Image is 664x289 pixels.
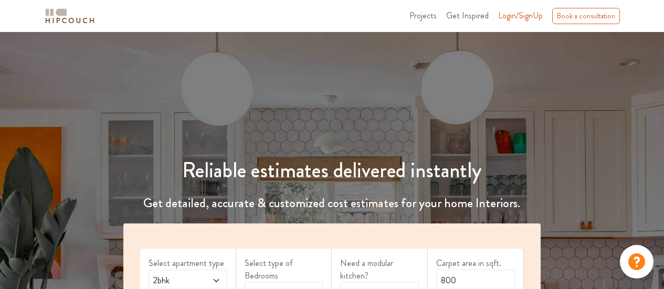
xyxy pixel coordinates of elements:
[446,9,489,22] span: Get Inspired
[44,4,96,28] span: logo-horizontal.svg
[552,8,620,24] div: Book a consultation
[245,257,323,282] label: Select type of Bedrooms
[340,257,419,282] label: Need a modular kitchen?
[149,257,227,270] label: Select apartment type
[44,7,96,25] img: logo-horizontal.svg
[436,257,515,270] label: Carpet area in sqft.
[498,9,543,22] span: Login/SignUp
[409,9,437,22] span: Projects
[117,158,547,183] h1: Reliable estimates delivered instantly
[117,196,547,211] h4: Get detailed, accurate & customized cost estimates for your home Interiors.
[151,274,203,287] span: 2bhk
